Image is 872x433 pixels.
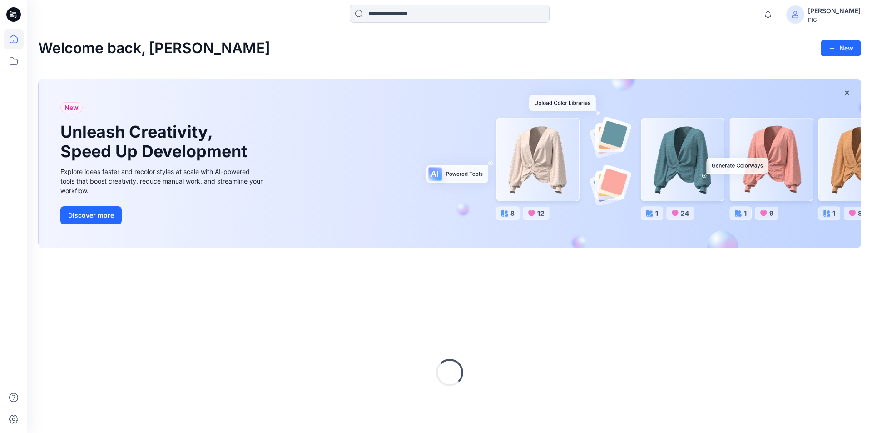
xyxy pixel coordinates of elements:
[38,40,270,57] h2: Welcome back, [PERSON_NAME]
[60,206,265,224] a: Discover more
[821,40,861,56] button: New
[64,102,79,113] span: New
[60,206,122,224] button: Discover more
[60,167,265,195] div: Explore ideas faster and recolor styles at scale with AI-powered tools that boost creativity, red...
[792,11,799,18] svg: avatar
[808,16,861,23] div: PIC
[60,122,251,161] h1: Unleash Creativity, Speed Up Development
[808,5,861,16] div: [PERSON_NAME]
